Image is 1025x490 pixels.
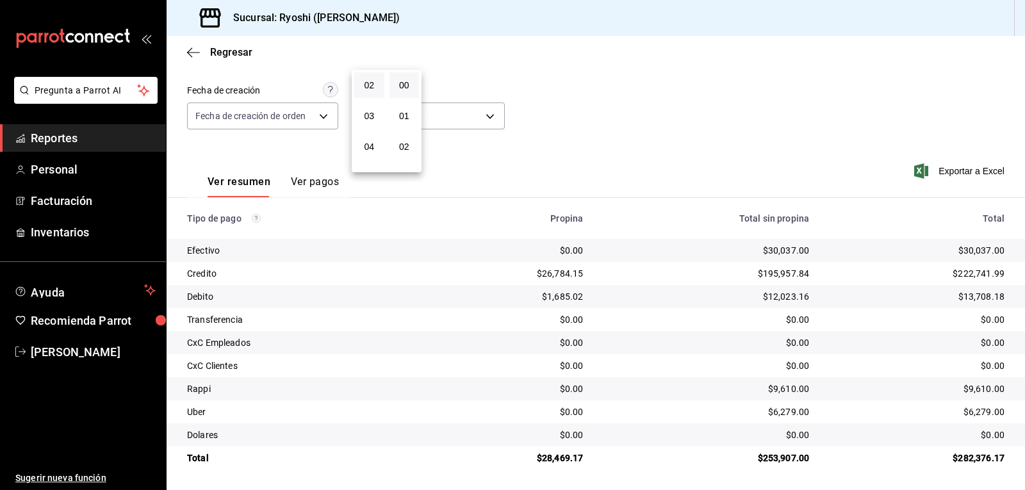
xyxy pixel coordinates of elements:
span: 02 [362,80,377,90]
span: 04 [362,142,377,152]
button: 02 [389,134,420,159]
button: 04 [354,134,384,159]
button: 03 [354,103,384,129]
button: 00 [389,72,420,98]
span: 00 [397,80,412,90]
span: 03 [362,111,377,121]
button: 02 [354,72,384,98]
span: 01 [397,111,412,121]
button: 01 [389,103,420,129]
span: 02 [397,142,412,152]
